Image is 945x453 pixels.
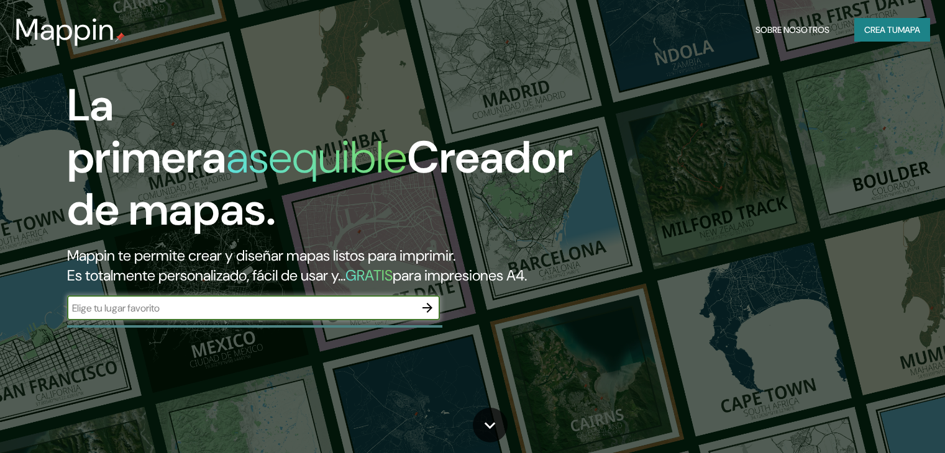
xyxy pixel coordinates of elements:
[751,18,834,42] button: Sobre nosotros
[393,266,527,285] font: para impresiones A4.
[67,266,345,285] font: Es totalmente personalizado, fácil de usar y...
[854,18,930,42] button: Crea tumapa
[864,24,898,35] font: Crea tu
[226,128,407,186] font: asequible
[898,24,920,35] font: mapa
[67,301,415,315] input: Elige tu lugar favorito
[67,76,226,186] font: La primera
[756,24,829,35] font: Sobre nosotros
[345,266,393,285] font: GRATIS
[67,128,573,238] font: Creador de mapas.
[67,246,455,265] font: Mappin te permite crear y diseñar mapas listos para imprimir.
[115,32,125,42] img: pin de mapeo
[15,10,115,49] font: Mappin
